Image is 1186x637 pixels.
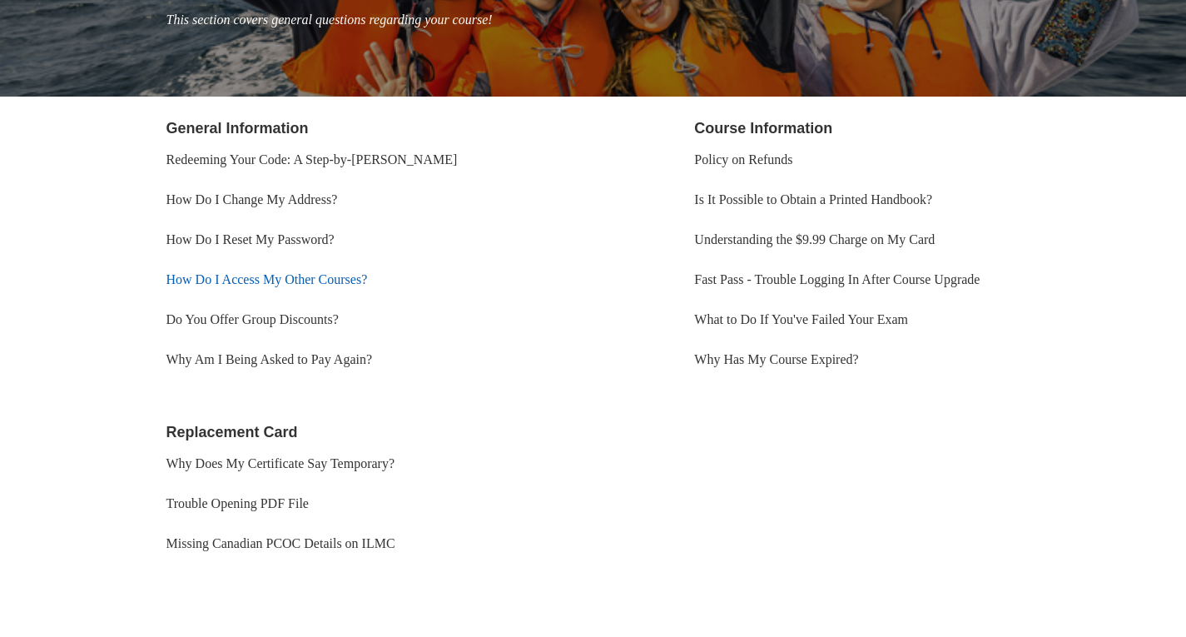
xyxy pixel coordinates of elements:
[694,352,858,366] a: Why Has My Course Expired?
[166,424,298,440] a: Replacement Card
[166,192,338,207] a: How Do I Change My Address?
[166,312,339,326] a: Do You Offer Group Discounts?
[166,120,309,137] a: General Information
[694,192,932,207] a: Is It Possible to Obtain a Printed Handbook?
[694,120,832,137] a: Course Information
[166,152,458,167] a: Redeeming Your Code: A Step-by-[PERSON_NAME]
[694,232,935,246] a: Understanding the $9.99 Charge on My Card
[694,152,792,167] a: Policy on Refunds
[694,312,908,326] a: What to Do If You've Failed Your Exam
[166,272,368,286] a: How Do I Access My Other Courses?
[166,10,1127,30] p: This section covers general questions regarding your course!
[166,352,373,366] a: Why Am I Being Asked to Pay Again?
[166,456,395,470] a: Why Does My Certificate Say Temporary?
[166,496,309,510] a: Trouble Opening PDF File
[166,232,335,246] a: How Do I Reset My Password?
[166,536,395,550] a: Missing Canadian PCOC Details on ILMC
[694,272,980,286] a: Fast Pass - Trouble Logging In After Course Upgrade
